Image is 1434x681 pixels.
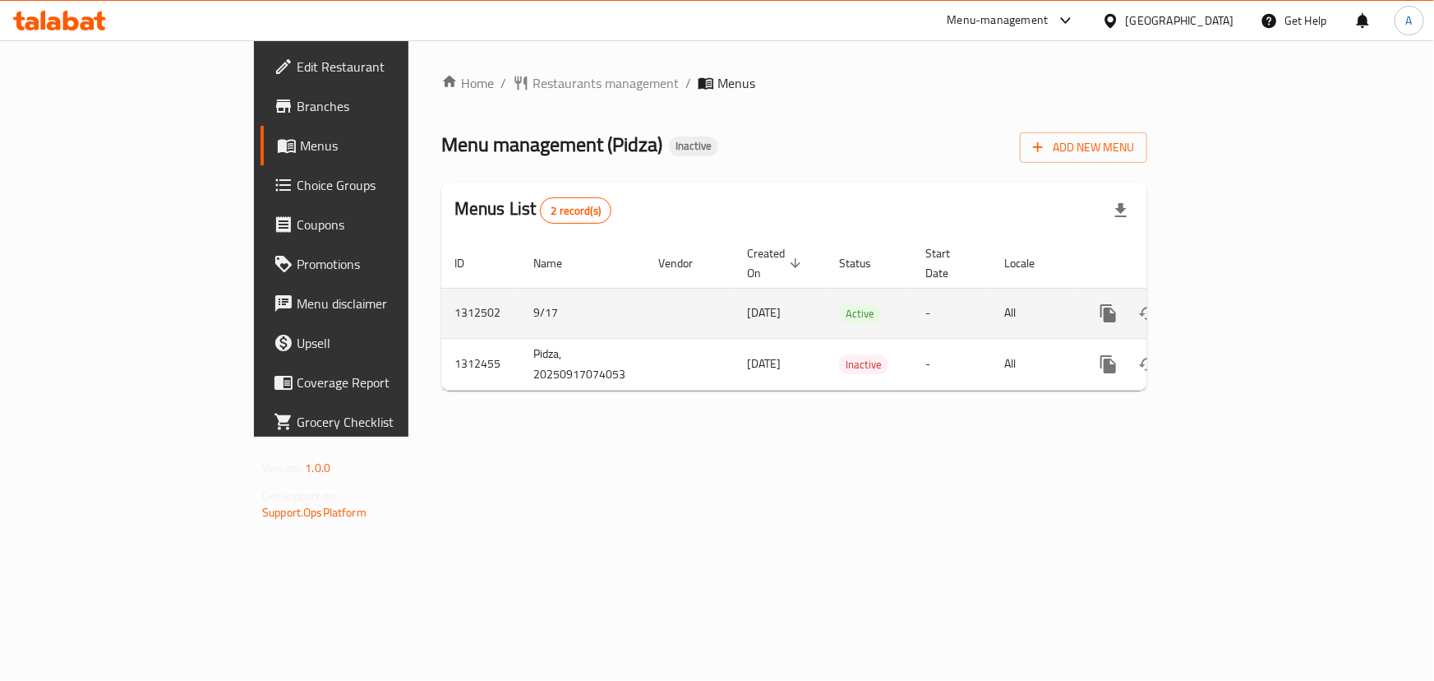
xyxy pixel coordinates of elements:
[261,363,493,402] a: Coverage Report
[1004,253,1056,273] span: Locale
[1089,345,1128,384] button: more
[912,288,991,338] td: -
[297,333,480,353] span: Upsell
[261,86,493,126] a: Branches
[1126,12,1234,30] div: [GEOGRAPHIC_DATA]
[441,239,1260,391] table: enhanced table
[520,288,645,338] td: 9/17
[305,457,330,479] span: 1.0.0
[717,73,755,93] span: Menus
[297,215,480,234] span: Coupons
[261,323,493,363] a: Upsell
[991,288,1076,338] td: All
[1076,239,1260,289] th: Actions
[513,73,679,93] a: Restaurants management
[533,73,679,93] span: Restaurants management
[839,354,888,374] div: Inactive
[533,253,583,273] span: Name
[297,57,480,76] span: Edit Restaurant
[261,284,493,323] a: Menu disclaimer
[747,353,781,374] span: [DATE]
[441,126,662,163] span: Menu management ( Pidza )
[300,136,480,155] span: Menus
[1020,132,1147,163] button: Add New Menu
[540,197,611,224] div: Total records count
[658,253,714,273] span: Vendor
[261,205,493,244] a: Coupons
[1128,294,1168,333] button: Change Status
[747,243,806,283] span: Created On
[500,73,506,93] li: /
[839,253,892,273] span: Status
[441,73,1147,93] nav: breadcrumb
[297,373,480,392] span: Coverage Report
[685,73,691,93] li: /
[297,175,480,195] span: Choice Groups
[747,302,781,323] span: [DATE]
[520,338,645,390] td: Pidza, 20250917074053
[454,197,611,224] h2: Menus List
[991,338,1076,390] td: All
[541,203,611,219] span: 2 record(s)
[297,412,480,432] span: Grocery Checklist
[261,165,493,205] a: Choice Groups
[1089,294,1128,333] button: more
[669,137,718,156] div: Inactive
[839,355,888,374] span: Inactive
[261,402,493,442] a: Grocery Checklist
[297,254,480,274] span: Promotions
[262,485,338,507] span: Get support on:
[297,96,480,116] span: Branches
[912,338,991,390] td: -
[839,303,881,323] div: Active
[1128,345,1168,384] button: Change Status
[262,502,367,523] a: Support.OpsPlatform
[454,253,486,273] span: ID
[262,457,302,479] span: Version:
[948,11,1049,30] div: Menu-management
[839,304,881,323] span: Active
[925,243,971,283] span: Start Date
[1406,12,1413,30] span: A
[669,139,718,153] span: Inactive
[261,244,493,284] a: Promotions
[1033,137,1134,158] span: Add New Menu
[261,126,493,165] a: Menus
[297,294,480,313] span: Menu disclaimer
[261,47,493,86] a: Edit Restaurant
